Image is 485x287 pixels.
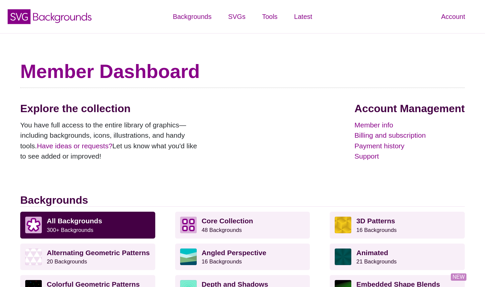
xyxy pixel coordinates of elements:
[254,7,286,27] a: Tools
[20,212,155,238] a: All Backgrounds 300+ Backgrounds
[330,212,465,238] a: 3D Patterns16 Backgrounds
[286,7,320,27] a: Latest
[202,227,242,233] small: 48 Backgrounds
[355,141,465,151] a: Payment history
[433,7,473,27] a: Account
[356,227,396,233] small: 16 Backgrounds
[47,258,87,265] small: 20 Backgrounds
[356,217,395,225] strong: 3D Patterns
[355,102,465,115] h2: Account Management
[25,249,42,265] img: light purple and white alternating triangle pattern
[356,249,388,256] strong: Animated
[202,258,242,265] small: 16 Backgrounds
[355,151,465,162] a: Support
[180,249,197,265] img: abstract landscape with sky mountains and water
[355,130,465,141] a: Billing and subscription
[356,258,396,265] small: 21 Backgrounds
[175,244,310,270] a: Angled Perspective16 Backgrounds
[20,120,203,162] p: You have full access to the entire library of graphics—including backgrounds, icons, illustration...
[330,244,465,270] a: Animated21 Backgrounds
[20,60,465,83] h1: Member Dashboard
[165,7,220,27] a: Backgrounds
[175,212,310,238] a: Core Collection 48 Backgrounds
[20,194,465,207] h2: Backgrounds
[202,249,266,256] strong: Angled Perspective
[47,227,93,233] small: 300+ Backgrounds
[220,7,254,27] a: SVGs
[37,142,112,150] a: Have ideas or requests?
[335,217,351,233] img: fancy golden cube pattern
[355,120,465,130] a: Member info
[335,249,351,265] img: green rave light effect animated background
[20,102,203,115] h2: Explore the collection
[202,217,253,225] strong: Core Collection
[20,244,155,270] a: Alternating Geometric Patterns20 Backgrounds
[47,249,150,256] strong: Alternating Geometric Patterns
[47,217,102,225] strong: All Backgrounds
